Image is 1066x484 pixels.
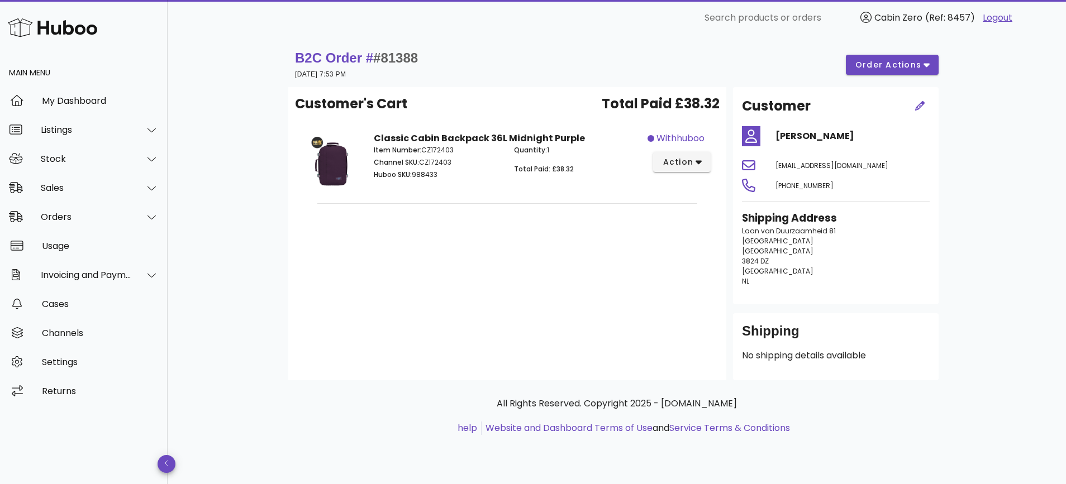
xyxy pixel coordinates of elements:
[458,421,477,434] a: help
[42,328,159,338] div: Channels
[295,50,418,65] strong: B2C Order #
[295,94,407,114] span: Customer's Cart
[775,161,888,170] span: [EMAIL_ADDRESS][DOMAIN_NAME]
[874,11,922,24] span: Cabin Zero
[374,157,419,167] span: Channel SKU:
[42,299,159,309] div: Cases
[775,130,930,143] h4: [PERSON_NAME]
[775,181,834,190] span: [PHONE_NUMBER]
[482,421,790,435] li: and
[514,145,547,155] span: Quantity:
[41,212,132,222] div: Orders
[42,241,159,251] div: Usage
[486,421,653,434] a: Website and Dashboard Terms of Use
[742,276,749,286] span: NL
[374,170,412,179] span: Huboo SKU:
[742,226,836,236] span: Laan van Duurzaamheid 81
[846,55,939,75] button: order actions
[742,349,930,362] p: No shipping details available
[742,246,813,256] span: [GEOGRAPHIC_DATA]
[373,50,418,65] span: #81388
[742,266,813,276] span: [GEOGRAPHIC_DATA]
[41,270,132,280] div: Invoicing and Payments
[742,256,769,266] span: 3824 DZ
[304,132,360,188] img: Product Image
[742,322,930,349] div: Shipping
[742,96,811,116] h2: Customer
[514,164,574,174] span: Total Paid: £38.32
[42,95,159,106] div: My Dashboard
[42,357,159,367] div: Settings
[662,156,693,168] span: action
[669,421,790,434] a: Service Terms & Conditions
[374,145,501,155] p: CZ172403
[374,170,501,180] p: 988433
[41,154,132,164] div: Stock
[374,132,585,145] strong: Classic Cabin Backpack 36L Midnight Purple
[855,59,922,71] span: order actions
[295,70,346,78] small: [DATE] 7:53 PM
[925,11,975,24] span: (Ref: 8457)
[374,157,501,167] p: CZ172403
[41,183,132,193] div: Sales
[8,16,97,40] img: Huboo Logo
[742,236,813,246] span: [GEOGRAPHIC_DATA]
[514,145,641,155] p: 1
[297,397,936,410] p: All Rights Reserved. Copyright 2025 - [DOMAIN_NAME]
[42,386,159,396] div: Returns
[653,152,711,172] button: action
[602,94,720,114] span: Total Paid £38.32
[742,210,930,226] h3: Shipping Address
[374,145,421,155] span: Item Number:
[41,124,132,135] div: Listings
[656,132,705,145] span: withhuboo
[983,11,1012,25] a: Logout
